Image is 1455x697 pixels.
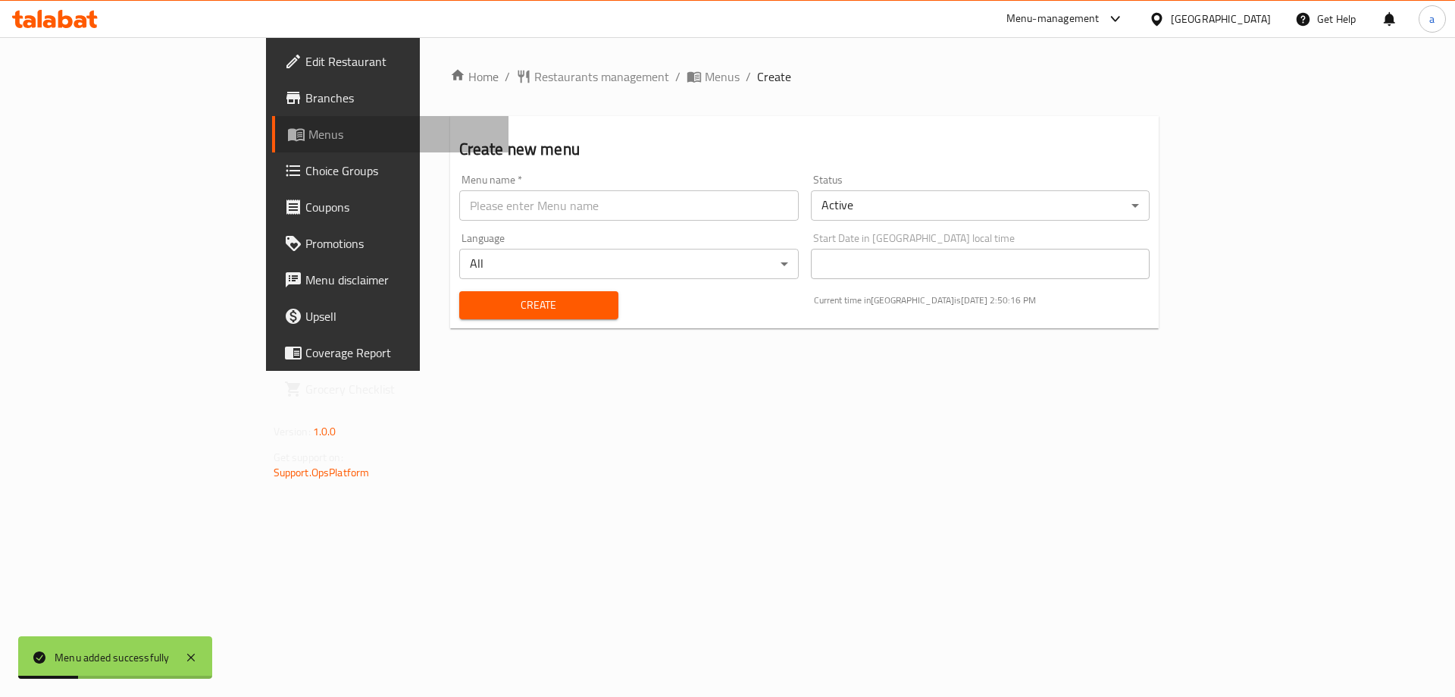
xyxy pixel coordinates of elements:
a: Edit Restaurant [272,43,509,80]
li: / [746,68,751,86]
div: Active [811,190,1150,221]
div: All [459,249,799,279]
h2: Create new menu [459,138,1150,161]
a: Menus [687,68,740,86]
a: Menus [272,116,509,152]
a: Upsell [272,298,509,334]
span: Menus [308,125,497,143]
span: Create [471,296,606,315]
span: Upsell [305,307,497,325]
span: a [1429,11,1435,27]
p: Current time in [GEOGRAPHIC_DATA] is [DATE] 2:50:16 PM [814,294,1150,307]
a: Branches [272,80,509,116]
span: Restaurants management [534,68,669,86]
a: Choice Groups [272,152,509,189]
a: Menu disclaimer [272,262,509,298]
span: Menus [705,68,740,86]
span: Get support on: [274,447,343,467]
a: Promotions [272,225,509,262]
div: Menu added successfully [55,649,170,666]
a: Coverage Report [272,334,509,371]
span: Edit Restaurant [305,52,497,71]
span: 1.0.0 [313,422,336,441]
li: / [675,68,681,86]
a: Restaurants management [516,68,669,86]
input: Please enter Menu name [459,190,799,221]
nav: breadcrumb [450,68,1159,86]
span: Choice Groups [305,162,497,180]
span: Menu disclaimer [305,271,497,289]
span: Promotions [305,234,497,253]
span: Create [757,68,791,86]
div: Menu-management [1006,10,1100,28]
span: Coverage Report [305,344,497,362]
span: Coupons [305,198,497,216]
div: [GEOGRAPHIC_DATA] [1171,11,1271,27]
span: Version: [274,422,311,441]
a: Coupons [272,189,509,225]
span: Grocery Checklist [305,380,497,398]
a: Support.OpsPlatform [274,463,370,482]
button: Create [459,291,618,319]
span: Branches [305,89,497,107]
a: Grocery Checklist [272,371,509,407]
